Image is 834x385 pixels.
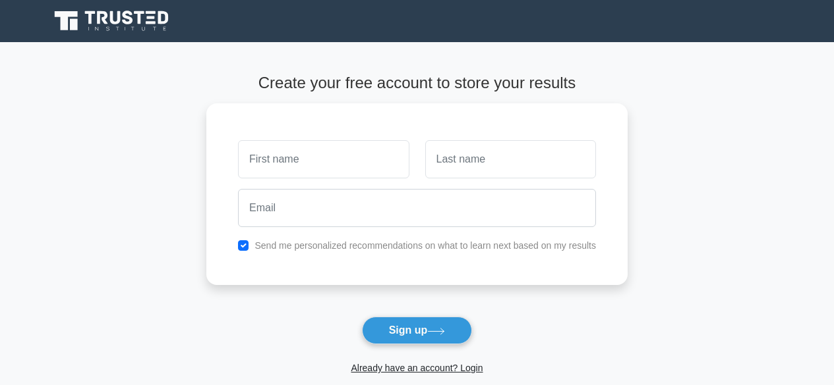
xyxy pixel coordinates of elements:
[362,317,473,344] button: Sign up
[206,74,628,93] h4: Create your free account to store your results
[254,240,596,251] label: Send me personalized recommendations on what to learn next based on my results
[238,189,596,227] input: Email
[238,140,409,178] input: First name
[425,140,596,178] input: Last name
[351,363,483,373] a: Already have an account? Login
